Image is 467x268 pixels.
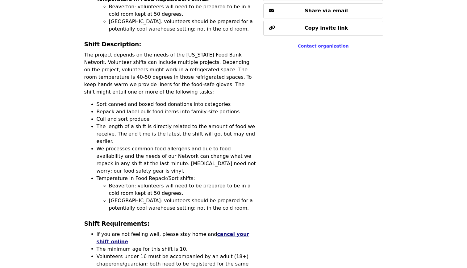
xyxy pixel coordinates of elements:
a: Contact organization [298,44,348,48]
li: The minimum age for this shift is 10. [97,245,256,253]
li: Sort canned and boxed food donations into categories [97,101,256,108]
li: Repack and label bulk food items into family-size portions [97,108,256,115]
strong: Shift Description: [84,41,141,48]
strong: Shift Requirements: [84,220,150,227]
li: Temperature in Food Repack/Sort shifts: [97,175,256,212]
span: Copy invite link [305,25,348,31]
span: Share via email [305,8,348,14]
li: The length of a shift is directly related to the amount of food we receive. The end time is the l... [97,123,256,145]
button: Copy invite link [263,21,383,36]
li: [GEOGRAPHIC_DATA]: volunteers should be prepared for a potentially cool warehouse setting; not in... [109,18,256,33]
a: cancel your shift online [97,231,249,244]
li: Beaverton: volunteers will need to be prepared to be in a cold room kept at 50 degrees. [109,3,256,18]
li: We processes common food allergens and due to food availability and the needs of our Network can ... [97,145,256,175]
p: The project depends on the needs of the [US_STATE] Food Bank Network. Volunteer shifts can includ... [84,51,256,96]
li: If you are not feeling well, please stay home and . [97,230,256,245]
li: Cull and sort produce [97,115,256,123]
li: [GEOGRAPHIC_DATA]: volunteers should be prepared for a potentially cool warehouse setting; not in... [109,197,256,212]
button: Share via email [263,3,383,18]
li: Beaverton: volunteers will need to be prepared to be in a cold room kept at 50 degrees. [109,182,256,197]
